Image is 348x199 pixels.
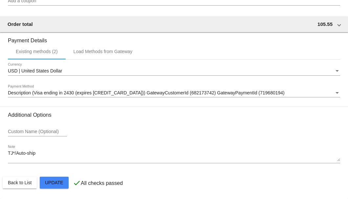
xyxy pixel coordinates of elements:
[8,129,67,134] input: Custom Name (Optional)
[74,49,133,54] div: Load Methods from Gateway
[3,177,37,189] button: Back to List
[317,21,333,27] span: 105.55
[45,180,63,185] span: Update
[73,179,81,187] mat-icon: check
[8,180,32,185] span: Back to List
[8,69,340,74] mat-select: Currency
[16,49,58,54] div: Existing methods (2)
[81,180,123,186] p: All checks passed
[8,112,340,118] h3: Additional Options
[40,177,69,189] button: Update
[8,21,33,27] span: Order total
[8,90,340,96] mat-select: Payment Method
[8,90,285,95] span: Description (Visa ending in 2430 (expires [CREDIT_CARD_DATA])) GatewayCustomerId (682173742) Gate...
[8,32,340,44] h3: Payment Details
[8,68,62,73] span: USD | United States Dollar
